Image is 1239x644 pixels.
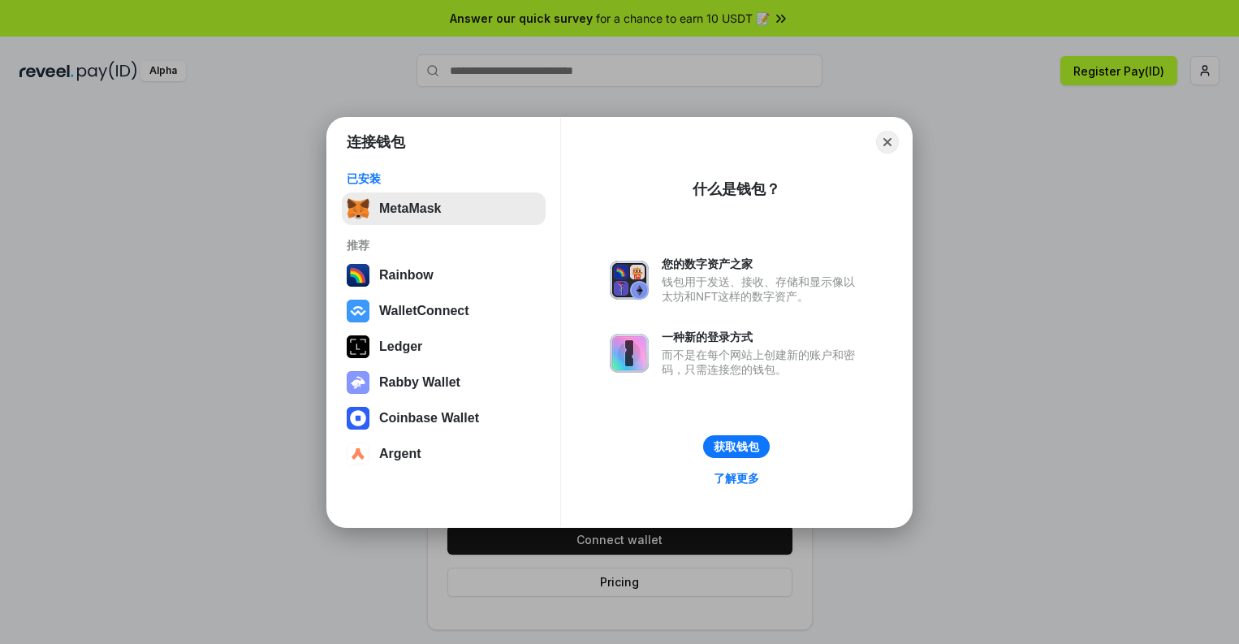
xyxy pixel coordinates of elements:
img: svg+xml,%3Csvg%20width%3D%2228%22%20height%3D%2228%22%20viewBox%3D%220%200%2028%2028%22%20fill%3D... [347,443,369,465]
button: Argent [342,438,546,470]
button: Coinbase Wallet [342,402,546,434]
img: svg+xml,%3Csvg%20width%3D%22120%22%20height%3D%22120%22%20viewBox%3D%220%200%20120%20120%22%20fil... [347,264,369,287]
img: svg+xml,%3Csvg%20xmlns%3D%22http%3A%2F%2Fwww.w3.org%2F2000%2Fsvg%22%20width%3D%2228%22%20height%3... [347,335,369,358]
img: svg+xml,%3Csvg%20xmlns%3D%22http%3A%2F%2Fwww.w3.org%2F2000%2Fsvg%22%20fill%3D%22none%22%20viewBox... [610,261,649,300]
button: WalletConnect [342,295,546,327]
div: Argent [379,447,421,461]
button: 获取钱包 [703,435,770,458]
div: 了解更多 [714,471,759,486]
div: 什么是钱包？ [693,179,780,199]
button: Rainbow [342,259,546,292]
div: 您的数字资产之家 [662,257,863,271]
div: WalletConnect [379,304,469,318]
h1: 连接钱包 [347,132,405,152]
div: 而不是在每个网站上创建新的账户和密码，只需连接您的钱包。 [662,348,863,377]
div: 推荐 [347,238,541,253]
div: Ledger [379,339,422,354]
div: 钱包用于发送、接收、存储和显示像以太坊和NFT这样的数字资产。 [662,274,863,304]
a: 了解更多 [704,468,769,489]
img: svg+xml,%3Csvg%20xmlns%3D%22http%3A%2F%2Fwww.w3.org%2F2000%2Fsvg%22%20fill%3D%22none%22%20viewBox... [610,334,649,373]
button: Ledger [342,331,546,363]
img: svg+xml,%3Csvg%20xmlns%3D%22http%3A%2F%2Fwww.w3.org%2F2000%2Fsvg%22%20fill%3D%22none%22%20viewBox... [347,371,369,394]
img: svg+xml,%3Csvg%20width%3D%2228%22%20height%3D%2228%22%20viewBox%3D%220%200%2028%2028%22%20fill%3D... [347,300,369,322]
div: 已安装 [347,171,541,186]
div: MetaMask [379,201,441,216]
div: Rabby Wallet [379,375,460,390]
div: 获取钱包 [714,439,759,454]
img: svg+xml,%3Csvg%20fill%3D%22none%22%20height%3D%2233%22%20viewBox%3D%220%200%2035%2033%22%20width%... [347,197,369,220]
button: Close [876,131,899,153]
button: Rabby Wallet [342,366,546,399]
div: Coinbase Wallet [379,411,479,426]
div: 一种新的登录方式 [662,330,863,344]
button: MetaMask [342,192,546,225]
div: Rainbow [379,268,434,283]
img: svg+xml,%3Csvg%20width%3D%2228%22%20height%3D%2228%22%20viewBox%3D%220%200%2028%2028%22%20fill%3D... [347,407,369,430]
